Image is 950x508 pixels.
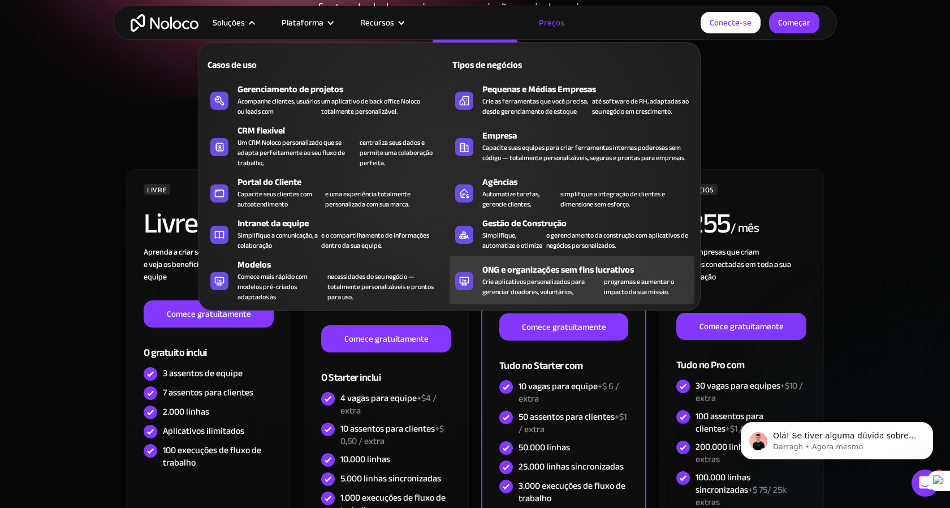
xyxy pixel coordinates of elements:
font: 5.000 linhas sincronizadas [340,470,441,487]
font: soluções conectadas em toda a sua organização [676,257,791,285]
font: Crie aplicativos personalizados para gerenciar doadores, voluntários, [482,275,585,298]
font: Livre [144,197,198,250]
font: Portal do Cliente [237,174,301,191]
font: até software de RH, adaptadas ao seu negócio em crescimento. [592,95,689,118]
font: Acompanhe clientes, usuários ou leads com [237,95,320,118]
font: simplifique a integração de clientes e dimensione sem esforço. [560,188,665,210]
font: Intranet da equipe [237,215,309,232]
font: Simplifique, automatize e otimize [482,229,542,252]
div: Plataforma [267,15,346,30]
font: +$4 / extra [340,390,437,419]
font: necessidades do seu negócio — totalmente personalizáveis ​​e prontos para uso. [327,270,434,303]
font: Crie as ferramentas que você precisa, desde gerenciamento de estoque [482,95,588,118]
font: Pequenas e Médias Empresas [482,81,596,98]
nav: Soluções [198,27,701,311]
a: Gestão de ConstruçãoSimplifique, automatize e otimizeo gerenciamento da construção com aplicativo... [450,214,694,253]
iframe: Chat ao vivo do Intercom [912,470,939,497]
font: Comece gratuitamente [522,319,606,335]
a: lar [131,14,198,32]
font: Soluções [213,15,245,31]
a: Comece gratuitamente [321,325,451,352]
font: +$10 / extra [696,377,803,407]
font: Agências [482,174,517,191]
font: Aplicativos ilimitados [163,423,244,440]
font: Capacite seus clientes com autoatendimento [237,188,312,210]
font: 2.000 linhas [163,403,209,420]
font: 100.000 linhas sincronizadas [696,469,750,498]
font: 3.000 execuções de fluxo de trabalho [519,477,625,507]
a: Preços [525,15,578,30]
font: CRM flexível [237,122,285,139]
font: 50 assentos para clientes [519,408,615,425]
font: e o compartilhamento de informações dentro da sua equipe. [321,229,429,252]
font: Conecte-se [710,15,752,31]
font: ONG e organizações sem fins lucrativos [482,261,634,278]
font: Um CRM Noloco personalizado que se adapta perfeitamente ao seu fluxo de trabalho, [237,136,345,169]
font: 100 assentos para clientes [696,408,763,437]
a: Casos de uso [205,51,450,78]
font: Para empresas que criam [676,244,759,260]
font: O gratuito inclui [144,343,207,362]
font: Preços [539,15,564,31]
font: 10 vagas para equipe [519,378,598,395]
font: 50.000 linhas [519,439,570,456]
font: +$ 0,50 / extra [340,420,444,450]
a: Intranet da equipeSimplifique a comunicação, a colaboraçãoe o compartilhamento de informações den... [205,214,450,253]
font: 100 execuções de fluxo de trabalho [163,442,261,471]
font: / mês [731,216,759,240]
font: Plataforma [282,15,323,31]
font: Tudo no Pro com [676,356,745,374]
font: Casos de uso [208,57,257,74]
a: EmpresaCapacite suas equipes para criar ferramentas internas poderosas sem código — totalmente pe... [450,122,694,170]
font: Automatize tarefas, gerencie clientes, [482,188,539,210]
a: ONG e organizações sem fins lucrativosCrie aplicativos personalizados para gerenciar doadores, vo... [450,256,694,304]
font: um aplicativo de back office Noloco totalmente personalizável. [321,95,420,118]
a: Comece gratuitamente [499,313,628,341]
font: +$ 75/ 25k extras [696,438,791,468]
font: Comece gratuitamente [167,306,251,322]
font: Comece gratuitamente [344,331,429,347]
font: Comece mais rápido com modelos pré-criados adaptados às [237,270,308,303]
a: Comece gratuitamente [144,300,274,328]
a: Gerenciamento de projetosAcompanhe clientes, usuários ou leads comum aplicativo de back office No... [205,80,450,119]
a: Pequenas e Médias EmpresasCrie as ferramentas que você precisa, desde gerenciamento de estoqueaté... [450,80,694,119]
font: Começar [778,15,810,31]
div: Recursos [346,15,417,30]
div: Soluções [198,15,267,30]
iframe: Mensagem de notificação do intercomunicador [724,398,950,477]
font: Aprenda a criar seu primeiro aplicativo e veja os benefícios na sua [144,244,269,272]
font: Gestão de Construção [482,215,567,232]
font: 3 assentos de equipe [163,365,243,382]
font: 30 vagas para equipes [696,377,780,394]
a: Tipos de negócios [450,51,694,78]
font: 7 assentos para clientes [163,384,253,401]
font: Comece gratuitamente [699,318,784,334]
a: AgênciasAutomatize tarefas, gerencie clientes,simplifique a integração de clientes e dimensione s... [450,173,694,212]
font: Empresa [482,127,517,144]
font: equipe [144,269,167,285]
font: Tudo no Starter com [499,356,583,375]
a: Comece gratuitamente [676,313,806,340]
font: Tipos de negócios [452,57,522,74]
font: 4 vagas para equipe [340,390,417,407]
font: centraliza seus dados e permite uma colaboração perfeita. [360,136,433,169]
a: Portal do ClienteCapacite seus clientes com autoatendimentoe uma experiência totalmente personali... [205,173,450,212]
font: o gerenciamento da construção com aplicativos de negócios personalizados. [546,229,688,252]
font: Capacite suas equipes para criar ferramentas internas poderosas sem código — totalmente personali... [482,141,685,164]
font: 10 assentos para clientes [340,420,435,437]
font: 255 [690,197,731,250]
font: +$ 6 / extra [519,378,619,407]
a: Conecte-se [701,12,761,33]
font: 1 [937,470,942,477]
font: O Starter inclui [321,368,381,387]
font: LIVRE [147,183,167,197]
font: 200.000 linhas [696,438,752,455]
font: e uma experiência totalmente personalizada com sua marca. [325,188,411,210]
a: CRM flexívelUm CRM Noloco personalizado que se adapta perfeitamente ao seu fluxo de trabalho,cent... [205,122,450,170]
font: Recursos [360,15,394,31]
